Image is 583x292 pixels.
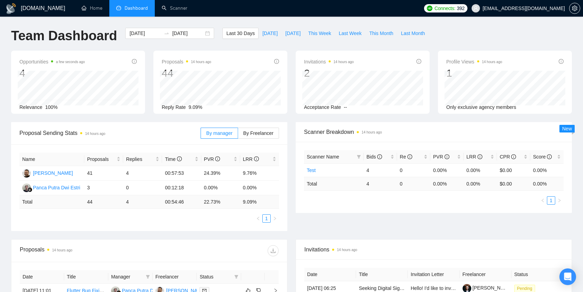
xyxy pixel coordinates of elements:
td: $ 0.00 [497,177,530,190]
span: info-circle [132,59,137,64]
span: Manager [111,273,143,281]
span: info-circle [416,59,421,64]
span: CPR [500,154,516,160]
span: Only exclusive agency members [446,104,516,110]
button: Last Week [335,28,365,39]
span: filter [146,275,150,279]
td: 0.00 % [530,177,564,190]
img: logo [6,3,17,14]
time: a few seconds ago [56,60,85,64]
span: setting [569,6,580,11]
img: MK [22,169,31,178]
td: 3 [84,181,123,195]
a: Seeking Digital Signage Decision-Makers at Mid-to-Large Enterprises – Paid Survey [359,285,540,291]
div: Open Intercom Messenger [559,268,576,285]
span: Last Week [339,29,362,37]
td: Total [19,195,84,209]
span: Reply Rate [162,104,186,110]
th: Name [19,153,84,166]
span: By manager [206,130,232,136]
button: setting [569,3,580,14]
span: info-circle [377,154,382,159]
button: [DATE] [259,28,281,39]
div: 4 [19,67,85,80]
span: Proposals [162,58,211,66]
span: to [164,31,169,36]
th: Status [512,268,563,281]
span: filter [357,155,361,159]
span: user [473,6,478,11]
a: homeHome [82,5,102,11]
time: 14 hours ago [482,60,502,64]
span: download [268,248,278,254]
th: Replies [123,153,162,166]
span: Connects: [434,5,455,12]
button: Last 30 Days [222,28,259,39]
span: filter [355,152,362,162]
div: Panca Putra Dwi Estri [33,184,80,191]
button: left [254,214,262,223]
button: This Week [304,28,335,39]
span: Relevance [19,104,42,110]
span: Status [200,273,231,281]
span: info-circle [478,154,482,159]
td: 0 [397,163,430,177]
td: 4 [364,163,397,177]
span: Scanner Breakdown [304,128,564,136]
td: 4 [364,177,397,190]
span: Acceptance Rate [304,104,341,110]
span: info-circle [407,154,412,159]
span: info-circle [559,59,564,64]
li: 1 [547,196,555,205]
th: Title [64,270,109,284]
span: info-circle [445,154,449,159]
span: info-circle [274,59,279,64]
span: Re [400,154,412,160]
span: [DATE] [262,29,278,37]
td: 0.00% [530,163,564,177]
span: [DATE] [285,29,301,37]
td: 44 [84,195,123,209]
span: info-circle [215,156,220,161]
div: 44 [162,67,211,80]
input: Start date [129,29,161,37]
a: [PERSON_NAME] [463,285,513,291]
time: 14 hours ago [85,132,105,136]
button: right [555,196,564,205]
td: 0 [397,177,430,190]
a: PPPanca Putra Dwi Estri [22,184,80,190]
button: right [271,214,279,223]
span: PVR [433,154,449,160]
span: Last Month [401,29,425,37]
td: Total [304,177,364,190]
span: Dashboard [125,5,148,11]
span: LRR [243,156,259,162]
span: 100% [45,104,58,110]
input: End date [172,29,204,37]
li: Previous Page [254,214,262,223]
span: info-circle [547,154,552,159]
button: left [539,196,547,205]
li: 1 [262,214,271,223]
span: info-circle [254,156,259,161]
h1: Team Dashboard [11,28,117,44]
span: right [557,198,561,203]
time: 14 hours ago [337,248,357,252]
span: By Freelancer [243,130,273,136]
span: This Week [308,29,331,37]
a: searchScanner [162,5,187,11]
td: $0.00 [497,163,530,177]
td: 0.00% [430,163,464,177]
th: Manager [108,270,153,284]
img: PP [22,183,31,192]
time: 14 hours ago [333,60,354,64]
li: Next Page [555,196,564,205]
span: Proposal Sending Stats [19,129,201,137]
div: 2 [304,67,354,80]
a: 1 [263,215,270,222]
span: left [256,216,260,221]
a: MK[PERSON_NAME] [22,170,73,175]
span: filter [144,272,151,282]
td: 9.09 % [240,195,279,209]
td: 00:12:18 [162,181,201,195]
